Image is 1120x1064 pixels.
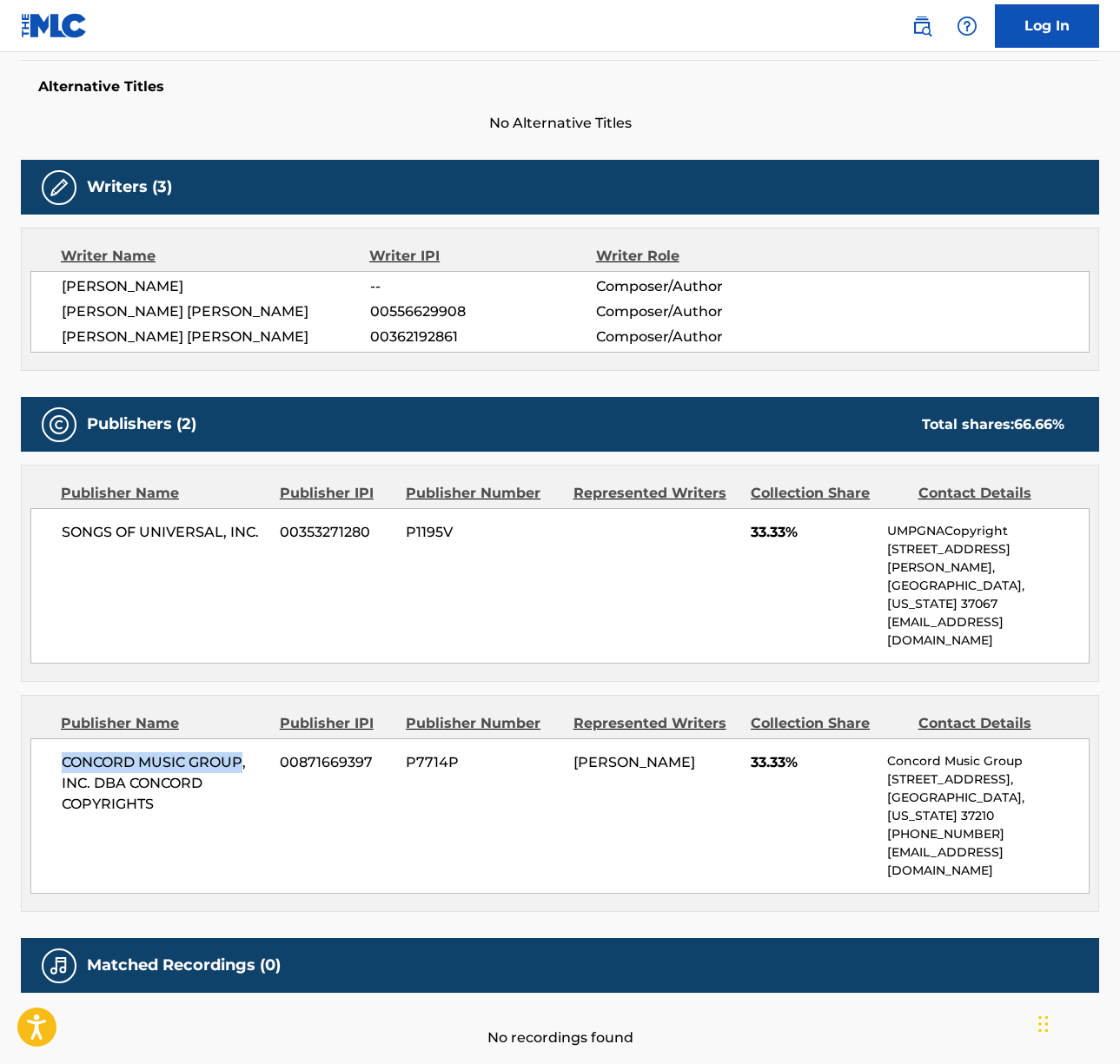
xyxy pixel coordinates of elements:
img: Matched Recordings [49,955,70,976]
span: 33.33% [751,752,874,773]
div: Writer Name [61,246,369,267]
span: No Alternative Titles [21,113,1099,134]
span: [PERSON_NAME] [62,276,370,297]
span: 33.33% [751,522,874,543]
div: Collection Share [751,713,905,734]
div: Help [950,9,984,43]
span: Composer/Author [596,276,801,297]
p: Concord Music Group [887,752,1089,770]
span: P1195V [406,522,560,543]
div: Contact Details [918,483,1073,504]
span: Composer/Author [596,327,801,347]
h5: Publishers (2) [87,414,196,434]
img: Publishers [49,414,70,435]
span: [PERSON_NAME] [PERSON_NAME] [62,327,370,347]
p: [GEOGRAPHIC_DATA], [US_STATE] 37067 [887,577,1089,613]
div: Represented Writers [573,713,738,734]
div: Publisher IPI [280,483,393,504]
span: SONGS OF UNIVERSAL, INC. [62,522,267,543]
h5: Writers (3) [87,177,172,197]
img: Writers [49,177,70,198]
iframe: Chat Widget [1033,981,1120,1064]
p: [STREET_ADDRESS], [887,770,1089,789]
div: No recordings found [21,993,1099,1048]
div: Writer IPI [369,246,595,267]
span: 00556629908 [370,301,596,322]
img: search [911,16,932,36]
span: -- [370,276,596,297]
div: Contact Details [918,713,1073,734]
div: Publisher Number [406,713,560,734]
span: 00871669397 [280,752,393,773]
h5: Matched Recordings (0) [87,955,281,975]
div: Total shares: [922,414,1064,435]
p: [EMAIL_ADDRESS][DOMAIN_NAME] [887,613,1089,650]
div: Collection Share [751,483,905,504]
span: 00362192861 [370,327,596,347]
span: [PERSON_NAME] [PERSON_NAME] [62,301,370,322]
h5: Alternative Titles [38,78,1082,96]
img: help [957,16,978,36]
p: [EMAIL_ADDRESS][DOMAIN_NAME] [887,843,1089,880]
p: UMPGNACopyright [887,522,1089,540]
span: P7714P [406,752,560,773]
span: CONCORD MUSIC GROUP, INC. DBA CONCORD COPYRIGHTS [62,752,267,815]
span: 00353271280 [280,522,393,543]
a: Public Search [905,9,939,43]
div: Publisher Name [61,713,267,734]
p: [GEOGRAPHIC_DATA], [US_STATE] 37210 [887,789,1089,825]
span: Composer/Author [596,301,801,322]
div: Publisher Name [61,483,267,504]
span: [PERSON_NAME] [573,754,695,770]
div: Represented Writers [573,483,738,504]
div: Publisher IPI [280,713,393,734]
div: Publisher Number [406,483,560,504]
img: MLC Logo [21,13,88,38]
div: Writer Role [596,246,802,267]
p: [STREET_ADDRESS][PERSON_NAME], [887,540,1089,577]
p: [PHONE_NUMBER] [887,825,1089,843]
a: Log In [995,4,1099,48]
div: Drag [1038,998,1049,1050]
span: 66.66 % [1014,416,1064,433]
